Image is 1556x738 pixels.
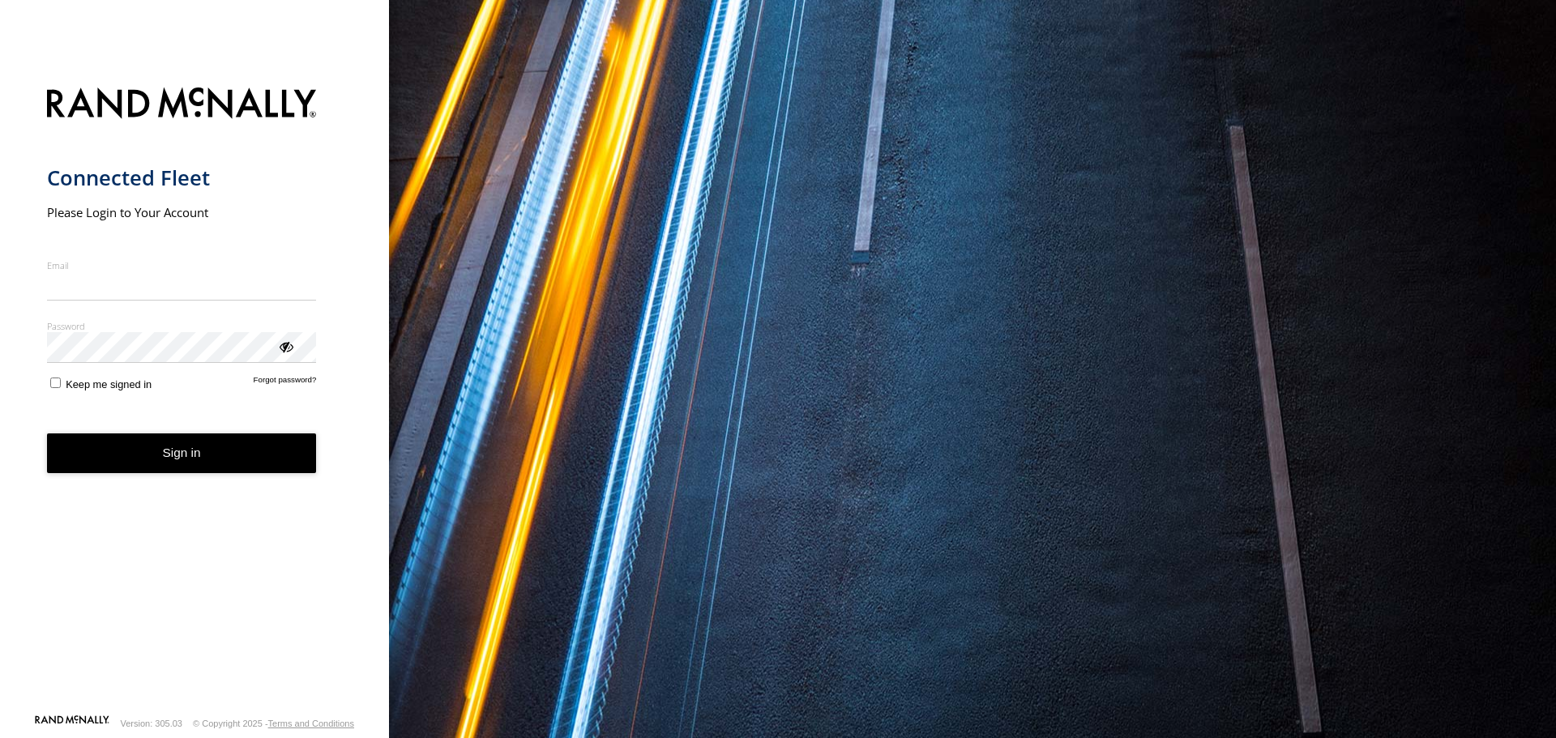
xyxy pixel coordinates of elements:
span: Keep me signed in [66,378,152,390]
a: Terms and Conditions [268,719,354,728]
form: main [47,78,343,714]
label: Password [47,320,317,332]
button: Sign in [47,433,317,473]
div: ViewPassword [277,338,293,354]
h2: Please Login to Your Account [47,204,317,220]
div: © Copyright 2025 - [193,719,354,728]
img: Rand McNally [47,84,317,126]
a: Visit our Website [35,715,109,732]
a: Forgot password? [254,375,317,390]
input: Keep me signed in [50,378,61,388]
label: Email [47,259,317,271]
div: Version: 305.03 [121,719,182,728]
h1: Connected Fleet [47,164,317,191]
